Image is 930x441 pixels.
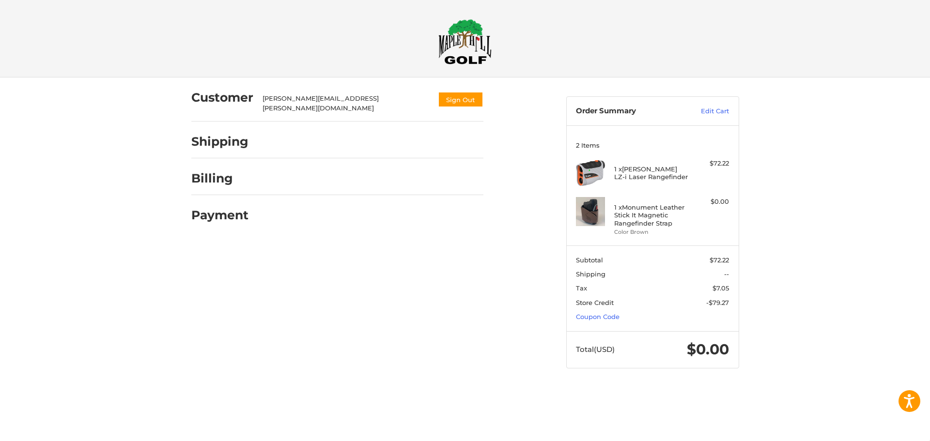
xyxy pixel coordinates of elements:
[576,270,605,278] span: Shipping
[691,197,729,207] div: $0.00
[191,171,248,186] h2: Billing
[706,299,729,306] span: -$79.27
[614,228,688,236] li: Color Brown
[710,256,729,264] span: $72.22
[263,94,428,113] div: [PERSON_NAME][EMAIL_ADDRESS][PERSON_NAME][DOMAIN_NAME]
[191,208,248,223] h2: Payment
[576,141,729,149] h3: 2 Items
[191,134,248,149] h2: Shipping
[576,345,615,354] span: Total (USD)
[724,270,729,278] span: --
[191,90,253,105] h2: Customer
[576,299,614,306] span: Store Credit
[576,313,620,320] a: Coupon Code
[691,159,729,168] div: $72.22
[576,106,680,116] h3: Order Summary
[438,91,483,107] button: Sign Out
[614,165,688,181] h4: 1 x [PERSON_NAME] LZ-i Laser Rangefinder
[713,284,729,292] span: $7.05
[680,106,729,116] a: Edit Cart
[438,19,492,64] img: Maple Hill Golf
[576,256,603,264] span: Subtotal
[687,340,729,358] span: $0.00
[576,284,587,292] span: Tax
[614,203,688,227] h4: 1 x Monument Leather Stick It Magnetic Rangefinder Strap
